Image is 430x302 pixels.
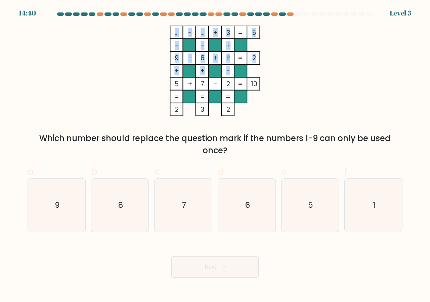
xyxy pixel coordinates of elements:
span: d. [218,165,226,178]
tspan: = [226,92,230,101]
tspan: 2 [226,105,230,114]
tspan: + [226,41,230,50]
span: b. [91,165,99,178]
tspan: - [175,41,179,50]
tspan: ... [175,28,179,37]
tspan: 8 [201,54,205,63]
tspan: ... [201,28,205,37]
tspan: + [213,28,218,37]
tspan: + [175,66,179,75]
div: Which number should replace the question mark if the numbers 1-9 can only be used once? [32,132,398,157]
text: 5 [308,200,313,211]
tspan: 2 [226,79,230,89]
span: e. [281,165,289,178]
div: 14:40 [19,8,36,18]
tspan: 5 [252,28,256,37]
tspan: = [200,92,205,101]
text: 1 [373,200,375,211]
tspan: - [214,79,217,89]
span: c. [154,165,162,178]
button: Next [171,256,259,278]
text: 8 [118,200,123,211]
tspan: 2 [252,54,256,63]
tspan: = [238,54,243,63]
tspan: - [188,28,192,37]
tspan: 10 [251,79,257,89]
tspan: + [200,66,205,75]
tspan: 9 [175,54,179,63]
tspan: + [213,54,218,63]
tspan: = [238,79,243,89]
tspan: + [188,79,192,89]
div: Level 3 [390,8,411,18]
tspan: = [175,92,179,101]
tspan: - [201,41,205,50]
tspan: - [188,54,192,63]
tspan: - [226,66,230,75]
tspan: 3 [226,28,230,37]
tspan: 2 [175,105,179,114]
tspan: ? [226,54,230,63]
tspan: 3 [201,105,205,114]
span: a. [28,165,36,178]
text: 6 [245,200,250,211]
tspan: 5 [175,79,179,89]
tspan: 7 [201,79,205,89]
text: 7 [182,200,186,211]
span: f. [344,165,349,178]
tspan: = [238,28,243,37]
text: 9 [54,200,59,211]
